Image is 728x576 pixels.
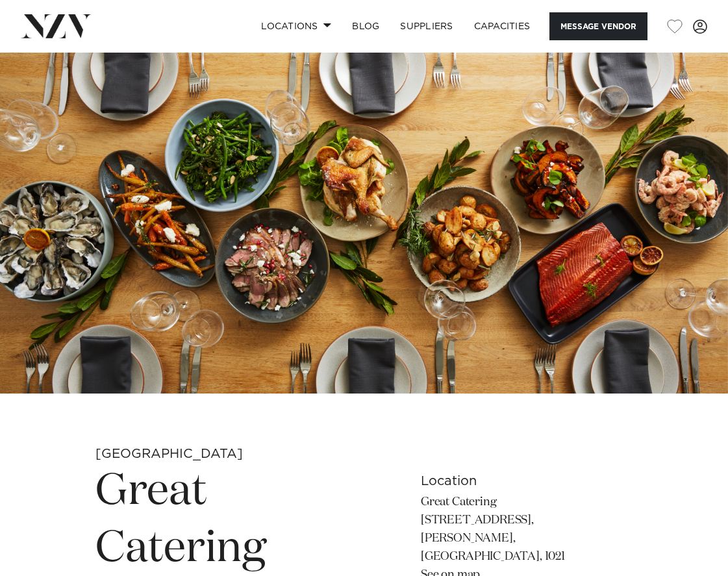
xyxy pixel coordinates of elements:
[421,471,633,491] h6: Location
[549,12,647,40] button: Message Vendor
[21,14,92,38] img: nzv-logo.png
[251,12,342,40] a: Locations
[342,12,390,40] a: BLOG
[464,12,541,40] a: Capacities
[95,447,243,460] small: [GEOGRAPHIC_DATA]
[390,12,463,40] a: SUPPLIERS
